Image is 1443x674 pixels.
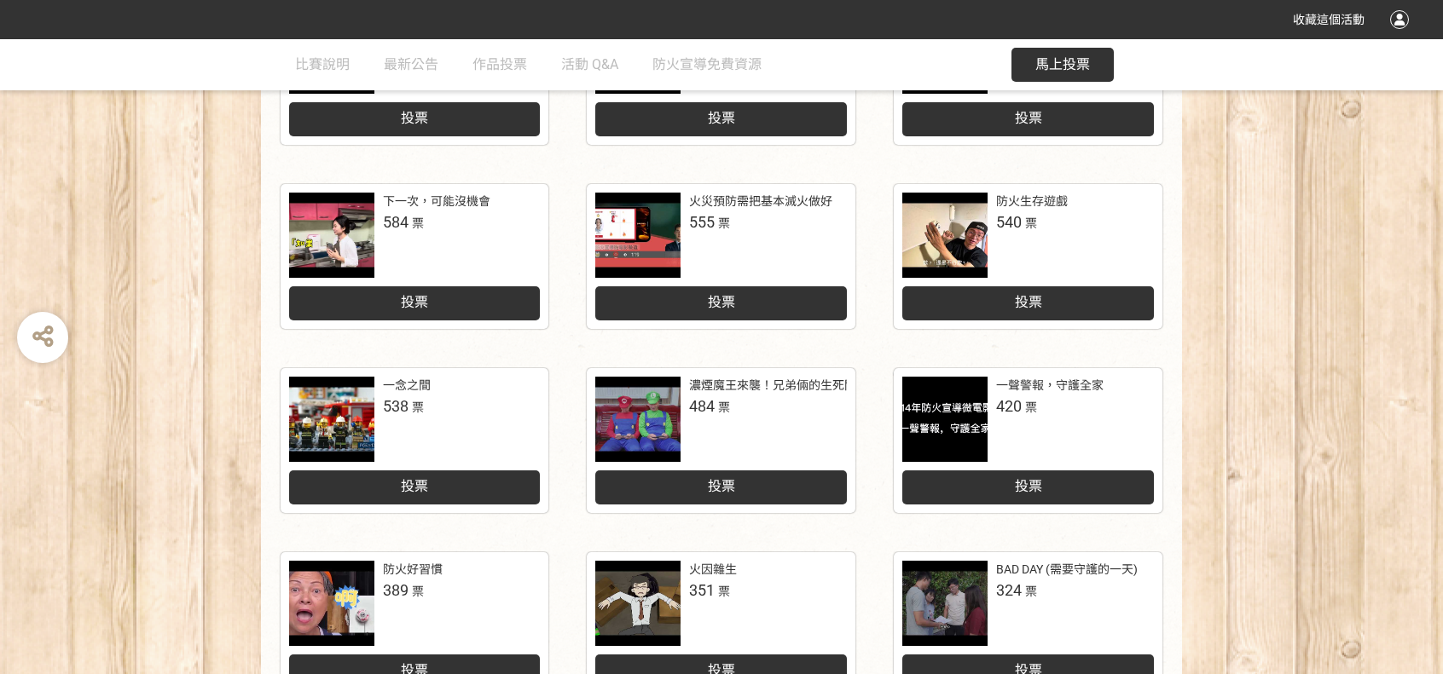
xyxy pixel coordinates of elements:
span: 351 [689,581,715,599]
span: 投票 [1015,294,1042,310]
span: 票 [412,216,424,230]
span: 投票 [708,478,735,494]
div: 一念之間 [383,377,431,395]
a: 下一次，可能沒機會584票投票 [281,184,549,329]
div: 一聲警報，守護全家 [996,377,1104,395]
span: 投票 [708,110,735,126]
div: BAD DAY (需要守護的一天) [996,561,1138,579]
span: 投票 [708,294,735,310]
span: 票 [412,400,424,414]
div: 濃煙魔王來襲！兄弟倆的生死關門 [689,377,868,395]
span: 活動 Q&A [561,56,618,72]
span: 389 [383,581,409,599]
div: 防火好習慣 [383,561,443,579]
a: 比賽說明 [295,39,350,90]
span: 票 [718,400,730,414]
span: 投票 [1015,110,1042,126]
span: 540 [996,213,1022,231]
span: 票 [718,585,730,598]
span: 票 [718,216,730,230]
span: 最新公告 [384,56,438,72]
span: 投票 [1015,478,1042,494]
a: 濃煙魔王來襲！兄弟倆的生死關門484票投票 [587,368,855,513]
span: 484 [689,397,715,415]
div: 火因雜生 [689,561,737,579]
a: 一聲警報，守護全家420票投票 [894,368,1162,513]
a: 防火生存遊戲540票投票 [894,184,1162,329]
span: 584 [383,213,409,231]
span: 555 [689,213,715,231]
span: 防火宣導免費資源 [652,56,762,72]
div: 防火生存遊戲 [996,193,1068,210]
span: 投票 [401,110,428,126]
span: 馬上投票 [1035,56,1090,72]
button: 馬上投票 [1011,48,1114,82]
a: 一念之間538票投票 [281,368,549,513]
span: 票 [1025,216,1037,230]
a: 火災預防需把基本滅火做好555票投票 [587,184,855,329]
span: 538 [383,397,409,415]
a: 防火宣導免費資源 [652,39,762,90]
span: 324 [996,581,1022,599]
a: 作品投票 [472,39,527,90]
div: 下一次，可能沒機會 [383,193,490,210]
span: 票 [412,585,424,598]
span: 票 [1025,400,1037,414]
span: 作品投票 [472,56,527,72]
span: 票 [1025,585,1037,598]
span: 收藏這個活動 [1293,13,1365,26]
span: 投票 [401,478,428,494]
div: 火災預防需把基本滅火做好 [689,193,832,210]
a: 最新公告 [384,39,438,90]
span: 比賽說明 [295,56,350,72]
span: 420 [996,397,1022,415]
span: 投票 [401,294,428,310]
a: 活動 Q&A [561,39,618,90]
